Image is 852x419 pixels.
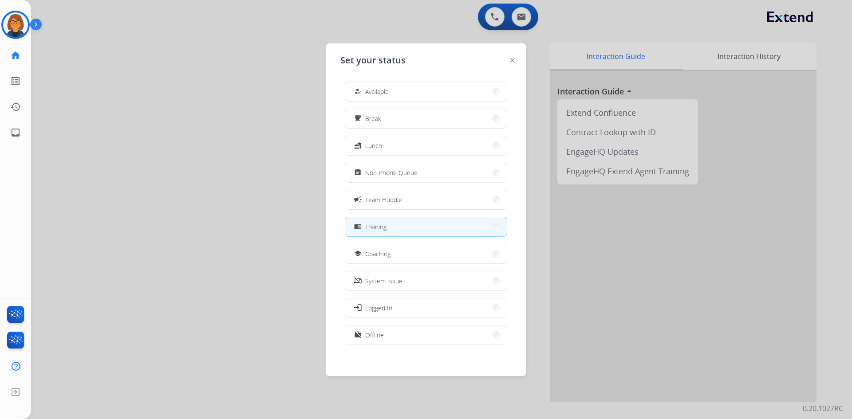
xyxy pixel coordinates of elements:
[10,102,21,112] mat-icon: history
[354,115,362,122] mat-icon: free_breakfast
[345,244,507,263] button: Coaching
[365,303,392,313] span: Logged In
[365,249,390,258] span: Coaching
[345,82,507,101] button: Available
[345,109,507,128] button: Break
[354,277,362,285] mat-icon: phonelink_off
[345,190,507,209] button: Team Huddle
[345,325,507,345] button: Offline
[10,50,21,61] mat-icon: home
[365,222,387,231] span: Training
[365,195,402,204] span: Team Huddle
[354,331,362,339] mat-icon: work_off
[365,168,418,177] span: Non-Phone Queue
[365,276,402,286] span: System Issue
[510,58,515,63] img: close-button
[365,87,389,96] span: Available
[354,223,362,231] mat-icon: menu_book
[340,54,406,67] span: Set your status
[3,12,28,37] img: avatar
[10,76,21,86] mat-icon: list_alt
[354,169,362,176] mat-icon: assignment
[354,88,362,95] mat-icon: how_to_reg
[10,127,21,138] mat-icon: inbox
[365,141,382,150] span: Lunch
[365,330,384,340] span: Offline
[345,136,507,155] button: Lunch
[353,303,362,312] mat-icon: login
[345,163,507,182] button: Non-Phone Queue
[345,217,507,236] button: Training
[353,195,362,204] mat-icon: campaign
[365,114,381,123] span: Break
[345,271,507,290] button: System Issue
[803,403,843,414] p: 0.20.1027RC
[345,298,507,317] button: Logged In
[354,142,362,149] mat-icon: fastfood
[354,250,362,258] mat-icon: school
